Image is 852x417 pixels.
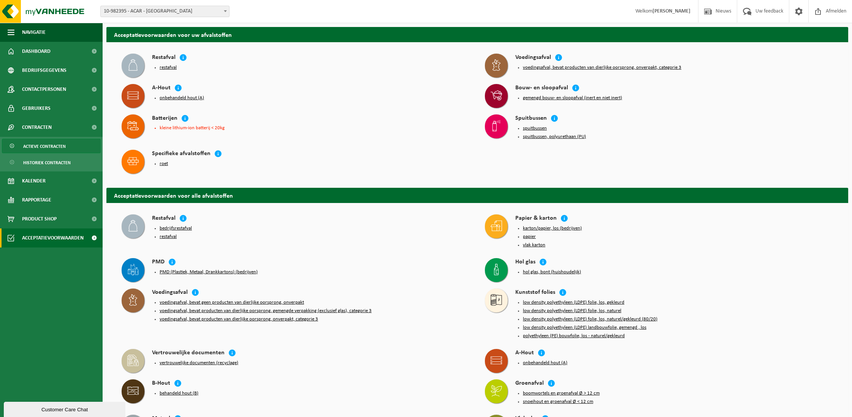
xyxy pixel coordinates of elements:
h4: Groenafval [515,379,544,388]
span: Product Shop [22,209,57,228]
button: low density polyethyleen (LDPE) folie, los, naturel/gekleurd (80/20) [523,316,657,322]
h4: B-Hout [152,379,170,388]
span: Gebruikers [22,99,51,118]
span: Bedrijfsgegevens [22,61,67,80]
button: spuitbussen [523,125,547,132]
h4: Papier & karton [515,214,557,223]
li: kleine lithium-ion batterij < 20kg [160,125,470,130]
button: vertrouwelijke documenten (recyclage) [160,360,238,366]
button: voedingsafval, bevat producten van dierlijke oorsprong, onverpakt, categorie 3 [523,65,681,71]
h4: Kunststof folies [515,289,555,297]
h4: PMD [152,258,165,267]
button: PMD (Plastiek, Metaal, Drankkartons) (bedrijven) [160,269,258,275]
strong: [PERSON_NAME] [652,8,690,14]
h4: A-Hout [152,84,171,93]
h4: Specifieke afvalstoffen [152,150,211,159]
span: Dashboard [22,42,51,61]
h4: Voedingsafval [515,54,551,62]
button: roet [160,161,168,167]
button: karton/papier, los (bedrijven) [523,225,582,231]
button: voedingsafval, bevat producten van dierlijke oorsprong, gemengde verpakking (exclusief glas), cat... [160,308,372,314]
span: 10-982395 - ACAR - SINT-NIKLAAS [100,6,230,17]
span: Contactpersonen [22,80,66,99]
iframe: chat widget [4,400,127,417]
span: Acceptatievoorwaarden [22,228,84,247]
h2: Acceptatievoorwaarden voor uw afvalstoffen [106,27,848,42]
button: low density polyethyleen (LDPE) folie, los, gekleurd [523,300,624,306]
h4: Restafval [152,214,176,223]
h2: Acceptatievoorwaarden voor alle afvalstoffen [106,188,848,203]
button: boomwortels en groenafval Ø > 12 cm [523,390,600,396]
h4: Voedingsafval [152,289,188,297]
span: Actieve contracten [23,139,66,154]
button: behandeld hout (B) [160,390,198,396]
button: hol glas, bont (huishoudelijk) [523,269,581,275]
h4: A-Hout [515,349,534,358]
button: spuitbussen, polyurethaan (PU) [523,134,586,140]
h4: Hol glas [515,258,535,267]
button: polyethyleen (PE) bouwfolie, los - naturel/gekleurd [523,333,625,339]
button: restafval [160,65,177,71]
button: onbehandeld hout (A) [523,360,567,366]
button: vlak karton [523,242,545,248]
h4: Spuitbussen [515,114,547,123]
h4: Bouw- en sloopafval [515,84,568,93]
button: low density polyethyleen (LDPE) folie, los, naturel [523,308,621,314]
span: Navigatie [22,23,46,42]
h4: Vertrouwelijke documenten [152,349,225,358]
button: snoeihout en groenafval Ø < 12 cm [523,399,593,405]
button: voedingsafval, bevat geen producten van dierlijke oorsprong, onverpakt [160,300,304,306]
button: onbehandeld hout (A) [160,95,204,101]
button: papier [523,234,536,240]
h4: Restafval [152,54,176,62]
a: Historiek contracten [2,155,101,170]
button: gemengd bouw- en sloopafval (inert en niet inert) [523,95,622,101]
span: Historiek contracten [23,155,71,170]
span: Contracten [22,118,52,137]
button: bedrijfsrestafval [160,225,192,231]
button: restafval [160,234,177,240]
span: Rapportage [22,190,51,209]
button: voedingsafval, bevat producten van dierlijke oorsprong, onverpakt, categorie 3 [160,316,318,322]
a: Actieve contracten [2,139,101,153]
span: Kalender [22,171,46,190]
button: low density polyethyleen (LDPE) landbouwfolie, gemengd , los [523,325,646,331]
h4: Batterijen [152,114,177,123]
span: 10-982395 - ACAR - SINT-NIKLAAS [101,6,229,17]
